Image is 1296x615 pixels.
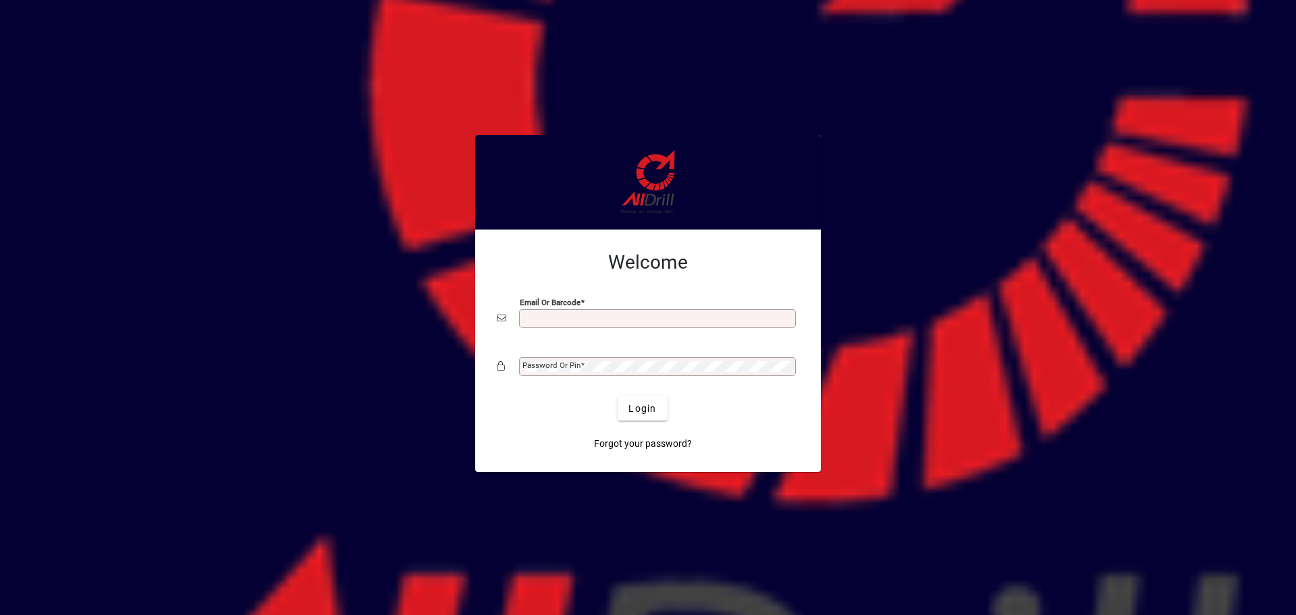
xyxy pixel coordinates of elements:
mat-label: Password or Pin [522,360,580,370]
a: Forgot your password? [589,431,697,456]
span: Login [628,402,656,416]
mat-label: Email or Barcode [520,298,580,307]
h2: Welcome [497,251,799,274]
span: Forgot your password? [594,437,692,451]
button: Login [618,396,667,421]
